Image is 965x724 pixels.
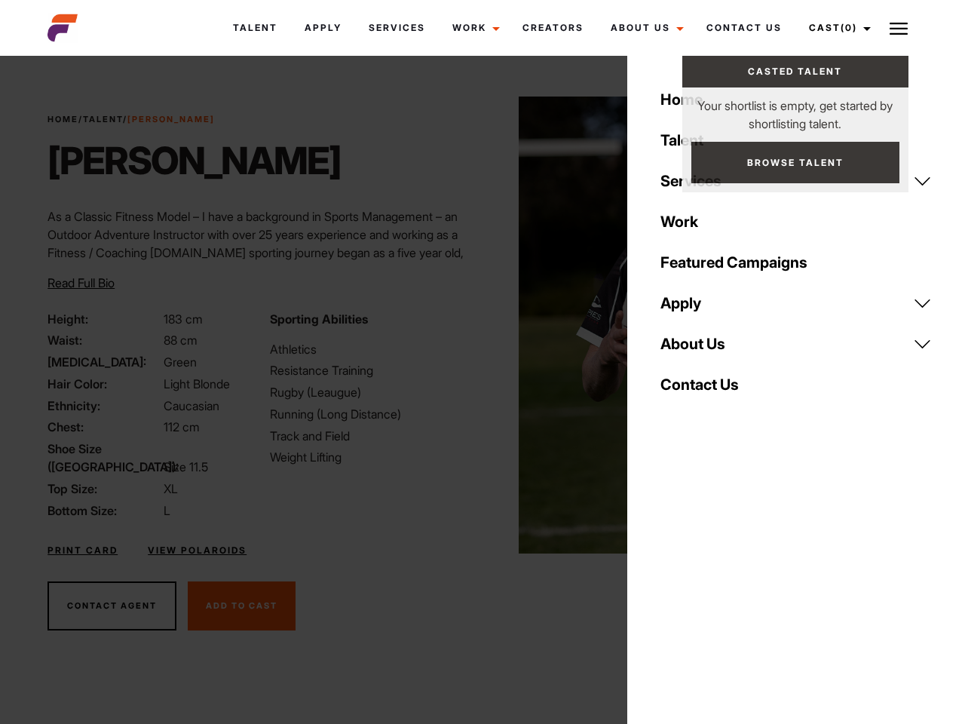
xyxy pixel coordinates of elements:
[164,333,198,348] span: 88 cm
[164,311,203,327] span: 183 cm
[47,375,161,393] span: Hair Color:
[439,8,509,48] a: Work
[841,22,857,33] span: (0)
[47,353,161,371] span: [MEDICAL_DATA]:
[164,503,170,518] span: L
[47,331,161,349] span: Waist:
[148,544,247,557] a: View Polaroids
[890,20,908,38] img: Burger icon
[47,480,161,498] span: Top Size:
[651,201,941,242] a: Work
[270,340,473,358] li: Athletics
[47,440,161,476] span: Shoe Size ([GEOGRAPHIC_DATA]):
[164,419,200,434] span: 112 cm
[47,207,473,298] p: As a Classic Fitness Model – I have a background in Sports Management – an Outdoor Adventure Inst...
[651,283,941,324] a: Apply
[682,87,908,133] p: Your shortlist is empty, get started by shortlisting talent.
[651,242,941,283] a: Featured Campaigns
[651,79,941,120] a: Home
[270,427,473,445] li: Track and Field
[164,376,230,391] span: Light Blonde
[795,8,880,48] a: Cast(0)
[47,13,78,43] img: cropped-aefm-brand-fav-22-square.png
[291,8,355,48] a: Apply
[355,8,439,48] a: Services
[270,361,473,379] li: Resistance Training
[47,138,341,183] h1: [PERSON_NAME]
[164,398,219,413] span: Caucasian
[509,8,597,48] a: Creators
[47,114,78,124] a: Home
[597,8,693,48] a: About Us
[651,324,941,364] a: About Us
[47,418,161,436] span: Chest:
[47,502,161,520] span: Bottom Size:
[47,310,161,328] span: Height:
[164,459,208,474] span: Size 11.5
[219,8,291,48] a: Talent
[651,120,941,161] a: Talent
[693,8,795,48] a: Contact Us
[206,600,277,611] span: Add To Cast
[127,114,215,124] strong: [PERSON_NAME]
[682,56,908,87] a: Casted Talent
[47,113,215,126] span: / /
[270,448,473,466] li: Weight Lifting
[47,397,161,415] span: Ethnicity:
[651,161,941,201] a: Services
[164,354,197,370] span: Green
[83,114,123,124] a: Talent
[270,311,368,327] strong: Sporting Abilities
[270,405,473,423] li: Running (Long Distance)
[691,142,899,183] a: Browse Talent
[651,364,941,405] a: Contact Us
[164,481,178,496] span: XL
[47,544,118,557] a: Print Card
[47,274,115,292] button: Read Full Bio
[188,581,296,631] button: Add To Cast
[270,383,473,401] li: Rugby (Leaugue)
[47,581,176,631] button: Contact Agent
[47,275,115,290] span: Read Full Bio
